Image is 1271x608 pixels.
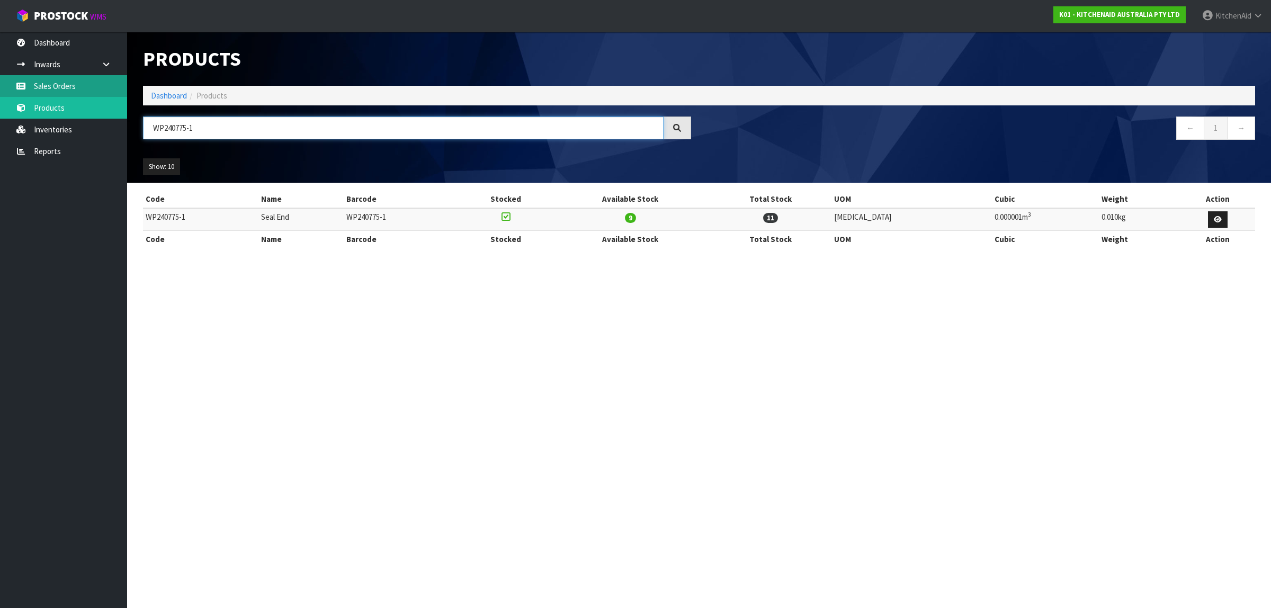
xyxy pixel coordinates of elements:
[258,208,344,231] td: Seal End
[258,231,344,248] th: Name
[709,191,831,208] th: Total Stock
[151,91,187,101] a: Dashboard
[831,231,992,248] th: UOM
[1099,208,1180,231] td: 0.010kg
[1099,231,1180,248] th: Weight
[992,231,1099,248] th: Cubic
[625,213,636,223] span: 9
[1180,191,1255,208] th: Action
[707,117,1255,142] nav: Page navigation
[143,117,664,139] input: Search products
[1028,211,1031,218] sup: 3
[258,191,344,208] th: Name
[831,208,992,231] td: [MEDICAL_DATA]
[459,191,551,208] th: Stocked
[709,231,831,248] th: Total Stock
[992,208,1099,231] td: 0.000001m
[552,231,709,248] th: Available Stock
[1180,231,1255,248] th: Action
[344,208,459,231] td: WP240775-1
[1204,117,1228,139] a: 1
[1227,117,1255,139] a: →
[459,231,551,248] th: Stocked
[143,191,258,208] th: Code
[344,191,459,208] th: Barcode
[1099,191,1180,208] th: Weight
[344,231,459,248] th: Barcode
[16,9,29,22] img: cube-alt.png
[1176,117,1204,139] a: ←
[90,12,106,22] small: WMS
[143,208,258,231] td: WP240775-1
[763,213,778,223] span: 11
[143,48,691,70] h1: Products
[831,191,992,208] th: UOM
[1059,10,1180,19] strong: K01 - KITCHENAID AUSTRALIA PTY LTD
[34,9,88,23] span: ProStock
[196,91,227,101] span: Products
[143,158,180,175] button: Show: 10
[552,191,709,208] th: Available Stock
[1215,11,1251,21] span: KitchenAid
[143,231,258,248] th: Code
[992,191,1099,208] th: Cubic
